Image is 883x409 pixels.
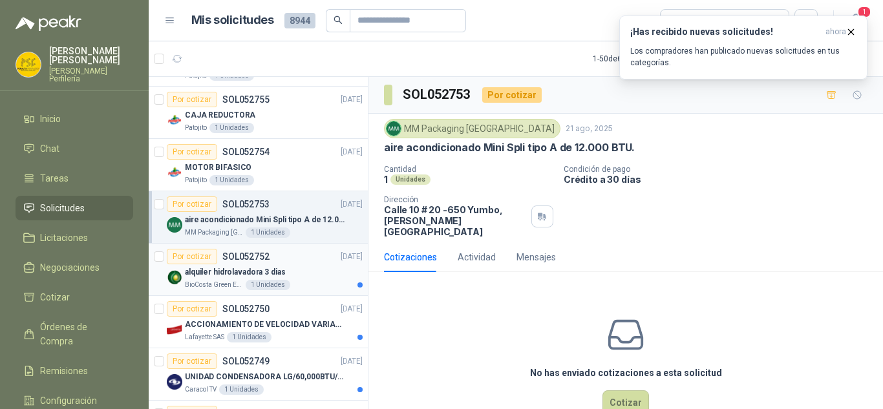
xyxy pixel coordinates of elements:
div: Cotizaciones [384,250,437,264]
p: Condición de pago [564,165,878,174]
div: MM Packaging [GEOGRAPHIC_DATA] [384,119,560,138]
span: 1 [857,6,871,18]
a: Inicio [16,107,133,131]
span: Inicio [40,112,61,126]
button: ¡Has recibido nuevas solicitudes!ahora Los compradores han publicado nuevas solicitudes en tus ca... [619,16,867,79]
img: Company Logo [167,217,182,233]
p: [DATE] [341,355,363,368]
a: Por cotizarSOL052752[DATE] Company Logoalquiler hidrolavadora 3 diasBioCosta Green Energy S.A.S1 ... [149,244,368,296]
h1: Mis solicitudes [191,11,274,30]
img: Logo peakr [16,16,81,31]
a: Por cotizarSOL052754[DATE] Company LogoMOTOR BIFASICOPatojito1 Unidades [149,139,368,191]
div: Por cotizar [167,353,217,369]
p: aire acondicionado Mini Spli tipo A de 12.000 BTU. [185,214,346,226]
div: 1 - 50 de 6414 [593,48,677,69]
a: Chat [16,136,133,161]
p: alquiler hidrolavadora 3 dias [185,266,286,278]
img: Company Logo [387,121,401,136]
p: BioCosta Green Energy S.A.S [185,280,243,290]
div: Por cotizar [167,92,217,107]
img: Company Logo [167,165,182,180]
img: Company Logo [167,112,182,128]
a: Negociaciones [16,255,133,280]
p: 21 ago, 2025 [566,123,613,135]
span: Configuración [40,393,97,408]
a: Por cotizarSOL052749[DATE] Company LogoUNIDAD CONDENSADORA LG/60,000BTU/220V/R410A: ICaracol TV1 ... [149,348,368,401]
span: Negociaciones [40,260,100,275]
div: Por cotizar [167,144,217,160]
img: Company Logo [167,322,182,337]
p: [DATE] [341,94,363,106]
div: Todas [668,14,696,28]
img: Company Logo [167,374,182,390]
span: Órdenes de Compra [40,320,121,348]
h3: SOL052753 [403,85,472,105]
p: Dirección [384,195,526,204]
p: Calle 10 # 20 -650 Yumbo , [PERSON_NAME][GEOGRAPHIC_DATA] [384,204,526,237]
span: Cotizar [40,290,70,304]
p: Patojito [185,123,207,133]
div: 1 Unidades [219,384,264,395]
a: Cotizar [16,285,133,309]
span: search [334,16,343,25]
p: SOL052755 [222,95,270,104]
img: Company Logo [167,269,182,285]
img: Company Logo [16,52,41,77]
p: [DATE] [341,198,363,211]
a: Tareas [16,166,133,191]
div: Por cotizar [167,196,217,212]
p: ACCIONAMIENTO DE VELOCIDAD VARIABLE [185,319,346,331]
div: 1 Unidades [246,227,290,238]
span: 8944 [284,13,315,28]
div: 1 Unidades [227,332,271,342]
h3: ¡Has recibido nuevas solicitudes! [630,26,820,37]
p: MM Packaging [GEOGRAPHIC_DATA] [185,227,243,238]
a: Por cotizarSOL052750[DATE] Company LogoACCIONAMIENTO DE VELOCIDAD VARIABLELafayette SAS1 Unidades [149,296,368,348]
span: Tareas [40,171,69,185]
div: Actividad [458,250,496,264]
a: Remisiones [16,359,133,383]
a: Licitaciones [16,225,133,250]
a: Órdenes de Compra [16,315,133,353]
a: Por cotizarSOL052755[DATE] Company LogoCAJA REDUCTORAPatojito1 Unidades [149,87,368,139]
p: SOL052752 [222,252,270,261]
span: ahora [825,26,846,37]
p: Lafayette SAS [185,332,224,342]
p: [PERSON_NAME] Perfilería [49,67,133,83]
div: Mensajes [516,250,556,264]
span: Remisiones [40,364,88,378]
a: Por cotizarSOL052753[DATE] Company Logoaire acondicionado Mini Spli tipo A de 12.000 BTU.MM Packa... [149,191,368,244]
p: [PERSON_NAME] [PERSON_NAME] [49,47,133,65]
p: [DATE] [341,146,363,158]
p: CAJA REDUCTORA [185,109,255,121]
p: Crédito a 30 días [564,174,878,185]
p: Patojito [185,175,207,185]
h3: No has enviado cotizaciones a esta solicitud [530,366,722,380]
a: Solicitudes [16,196,133,220]
span: Chat [40,142,59,156]
p: SOL052754 [222,147,270,156]
p: 1 [384,174,388,185]
p: UNIDAD CONDENSADORA LG/60,000BTU/220V/R410A: I [185,371,346,383]
button: 1 [844,9,867,32]
div: Por cotizar [482,87,542,103]
div: 1 Unidades [209,175,254,185]
span: Solicitudes [40,201,85,215]
p: MOTOR BIFASICO [185,162,251,174]
div: Por cotizar [167,301,217,317]
span: Licitaciones [40,231,88,245]
div: Por cotizar [167,249,217,264]
p: SOL052749 [222,357,270,366]
p: [DATE] [341,303,363,315]
p: Cantidad [384,165,553,174]
p: SOL052750 [222,304,270,313]
p: SOL052753 [222,200,270,209]
div: 1 Unidades [246,280,290,290]
div: 1 Unidades [209,123,254,133]
p: Los compradores han publicado nuevas solicitudes en tus categorías. [630,45,856,68]
p: aire acondicionado Mini Spli tipo A de 12.000 BTU. [384,141,635,154]
p: Caracol TV [185,384,217,395]
div: Unidades [390,174,431,185]
p: [DATE] [341,251,363,263]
